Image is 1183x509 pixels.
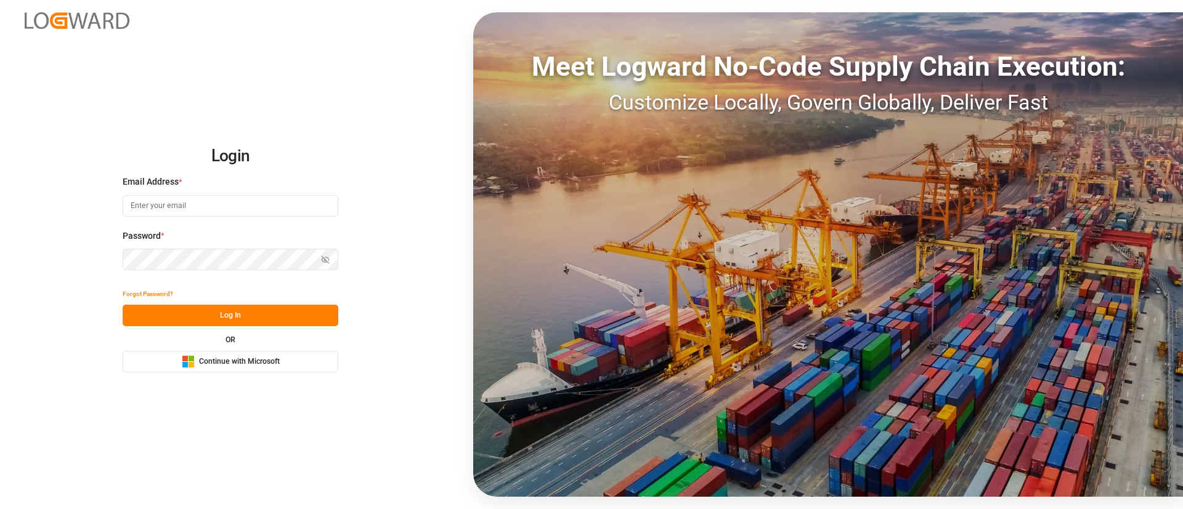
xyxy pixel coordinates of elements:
input: Enter your email [123,195,338,217]
img: Logward_new_orange.png [25,12,129,29]
button: Log In [123,305,338,326]
span: Continue with Microsoft [199,356,280,367]
div: Customize Locally, Govern Globally, Deliver Fast [473,87,1183,118]
span: Password [123,230,161,242]
button: Continue with Microsoft [123,351,338,372]
button: Forgot Password? [123,283,173,305]
span: Email Address [123,175,179,188]
small: OR [226,336,235,343]
div: Meet Logward No-Code Supply Chain Execution: [473,46,1183,87]
h2: Login [123,137,338,176]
